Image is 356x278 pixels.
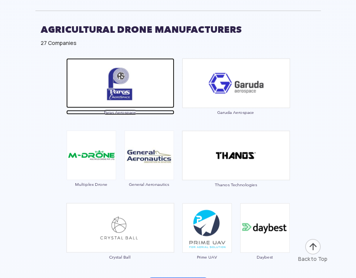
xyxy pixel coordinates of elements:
div: 27 Companies [41,39,315,47]
h2: AGRICULTURAL DRONE MANUFACTURERS [41,20,315,39]
img: ic_paras_double.png [66,58,174,108]
div: Back to Top [298,255,327,263]
a: General Aeronautics [124,152,174,187]
a: Garuda Aerospace [182,79,290,115]
span: Daybest [240,255,290,259]
a: Prime UAV [182,224,232,259]
span: General Aeronautics [124,182,174,187]
img: ic_primeuav.png [182,203,232,253]
a: Daybest [240,224,290,259]
a: Thanos Technologies [182,152,290,187]
span: Paras Aerospace [66,110,174,115]
img: ic_crystalball_double.png [66,203,174,253]
img: ic_garuda_eco.png [182,58,290,108]
span: Garuda Aerospace [182,110,290,115]
img: ic_general.png [125,131,174,180]
span: Crystal Ball [66,255,174,259]
span: Thanos Technologies [182,182,290,187]
a: Crystal Ball [66,224,174,260]
a: Paras Aerospace [66,79,174,115]
img: ic_multiplex.png [67,131,116,180]
img: ic_thanos_double.png [182,131,290,181]
span: Prime UAV [182,255,232,259]
img: ic_arrow-up.png [305,238,321,255]
a: Multiplex Drone [66,152,117,187]
span: Multiplex Drone [66,182,117,187]
img: ic_daybest.png [240,203,290,253]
